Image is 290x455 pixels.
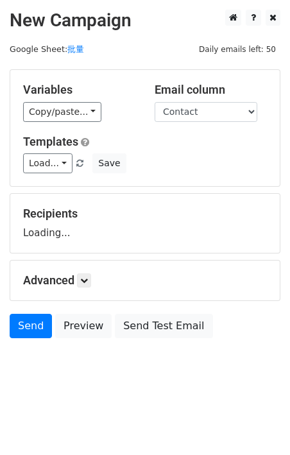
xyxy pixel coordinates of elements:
h5: Variables [23,83,135,97]
div: Loading... [23,207,267,240]
a: Copy/paste... [23,102,101,122]
button: Save [92,153,126,173]
a: Daily emails left: 50 [194,44,280,54]
h2: New Campaign [10,10,280,31]
a: Preview [55,314,112,338]
a: 批量 [67,44,84,54]
h5: Email column [155,83,267,97]
h5: Advanced [23,273,267,288]
a: Load... [23,153,72,173]
a: Templates [23,135,78,148]
a: Send [10,314,52,338]
span: Daily emails left: 50 [194,42,280,56]
small: Google Sheet: [10,44,84,54]
a: Send Test Email [115,314,212,338]
h5: Recipients [23,207,267,221]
